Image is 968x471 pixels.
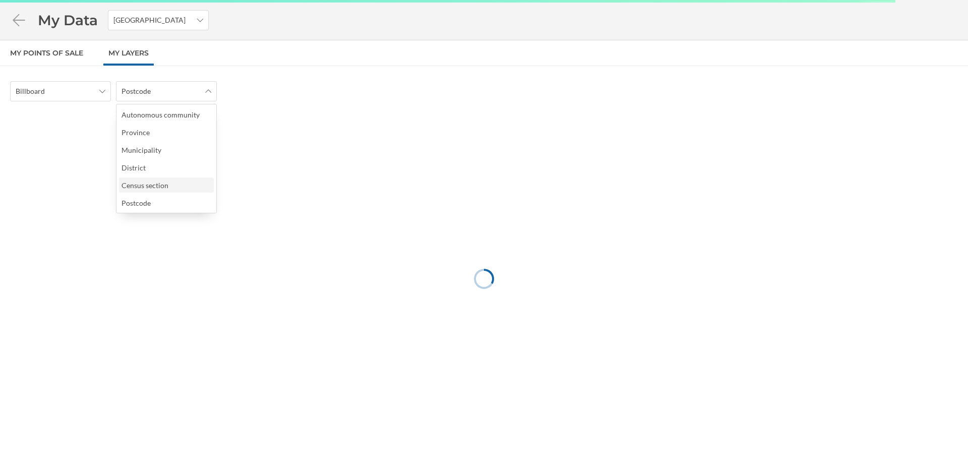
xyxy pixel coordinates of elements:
span: [GEOGRAPHIC_DATA] [113,15,186,25]
span: My Data [38,11,98,30]
div: Census section [122,181,168,190]
div: Postcode [122,199,151,207]
div: Province [122,128,150,137]
a: My Layers [103,40,154,66]
div: Municipality [122,146,161,154]
a: My points of sale [5,40,88,66]
span: Postcode [122,86,151,96]
span: Assistance [20,7,69,16]
div: Autonomous community [122,110,200,119]
div: District [122,163,146,172]
span: Billboard [16,86,45,96]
